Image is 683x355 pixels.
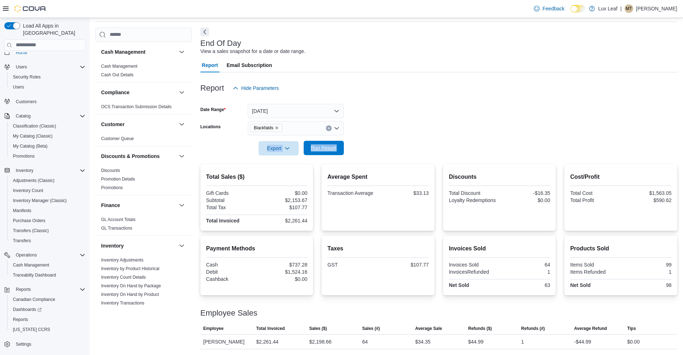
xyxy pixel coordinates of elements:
span: Purchase Orders [10,216,85,225]
strong: Net Sold [449,282,469,288]
span: Settings [13,340,85,349]
button: Reports [7,315,88,325]
strong: Total Invoiced [206,218,239,224]
div: $2,198.66 [309,337,331,346]
div: Total Cost [570,190,619,196]
button: Reports [13,285,34,294]
button: Security Roles [7,72,88,82]
button: Transfers (Classic) [7,226,88,236]
button: Reports [1,284,88,294]
span: Transfers (Classic) [10,226,85,235]
span: Manifests [13,208,31,214]
span: Purchase Orders [13,218,46,224]
button: Customer [101,121,176,128]
span: Dashboards [10,305,85,314]
span: My Catalog (Classic) [10,132,85,140]
span: Home [16,50,27,56]
div: 64 [501,262,550,268]
h3: Customer [101,121,124,128]
span: Canadian Compliance [13,297,55,302]
span: Classification (Classic) [10,122,85,130]
span: Cash Management [101,63,137,69]
span: Export [263,141,294,155]
a: Inventory by Product Historical [101,266,160,271]
a: Transfers [10,236,34,245]
span: Security Roles [13,74,41,80]
button: Hide Parameters [230,81,282,95]
div: $2,261.44 [258,218,307,224]
span: Classification (Classic) [13,123,56,129]
span: Promotion Details [101,176,135,182]
div: Cash [206,262,255,268]
div: $590.62 [622,197,672,203]
h3: End Of Day [200,39,241,48]
span: Feedback [542,5,564,12]
div: Cash Management [95,62,192,82]
a: GL Account Totals [101,217,136,222]
button: Customer [177,120,186,129]
span: Employee [203,326,224,331]
button: Inventory Count [7,186,88,196]
a: Cash Out Details [101,72,134,77]
a: Settings [13,340,34,349]
div: $2,153.67 [258,197,307,203]
a: Dashboards [7,304,88,315]
span: [US_STATE] CCRS [13,327,50,332]
span: Customer Queue [101,136,134,141]
h2: Invoices Sold [449,244,550,253]
div: $33.13 [380,190,429,196]
span: Average Refund [574,326,607,331]
div: Loyalty Redemptions [449,197,498,203]
span: Sales (#) [362,326,380,331]
button: [US_STATE] CCRS [7,325,88,335]
a: Discounts [101,168,120,173]
h2: Products Sold [570,244,672,253]
p: [PERSON_NAME] [636,4,677,13]
h2: Cost/Profit [570,173,672,181]
span: Washington CCRS [10,325,85,334]
a: Home [13,48,30,57]
span: Promotions [10,152,85,160]
button: Discounts & Promotions [177,152,186,160]
a: Cash Management [10,261,52,269]
div: Discounts & Promotions [95,166,192,195]
a: Promotions [10,152,38,160]
button: Users [7,82,88,92]
h3: Cash Management [101,48,146,56]
div: $2,261.44 [256,337,279,346]
h3: Inventory [101,242,124,249]
div: $44.99 [468,337,484,346]
div: -$44.99 [574,337,591,346]
div: View a sales snapshot for a date or date range. [200,48,305,55]
button: Transfers [7,236,88,246]
a: [US_STATE] CCRS [10,325,53,334]
span: Operations [16,252,37,258]
span: Cash Management [10,261,85,269]
div: GST [327,262,376,268]
a: Customers [13,97,39,106]
span: GL Transactions [101,225,132,231]
button: Run Report [304,141,344,155]
button: Manifests [7,206,88,216]
h2: Payment Methods [206,244,308,253]
a: Cash Management [101,64,137,69]
button: Catalog [13,112,33,120]
a: OCS Transaction Submission Details [101,104,172,109]
button: Clear input [326,125,332,131]
span: Reports [16,287,31,292]
button: Compliance [177,88,186,97]
div: 1 [501,269,550,275]
div: $0.00 [258,276,307,282]
div: Compliance [95,102,192,114]
button: Export [259,141,299,155]
span: Promotions [101,185,123,191]
div: $1,563.05 [622,190,672,196]
div: Invoices Sold [449,262,498,268]
span: My Catalog (Beta) [10,142,85,150]
a: Inventory On Hand by Product [101,292,159,297]
h3: Report [200,84,224,92]
span: Adjustments (Classic) [10,176,85,185]
button: Inventory [1,165,88,176]
div: Total Tax [206,205,255,210]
